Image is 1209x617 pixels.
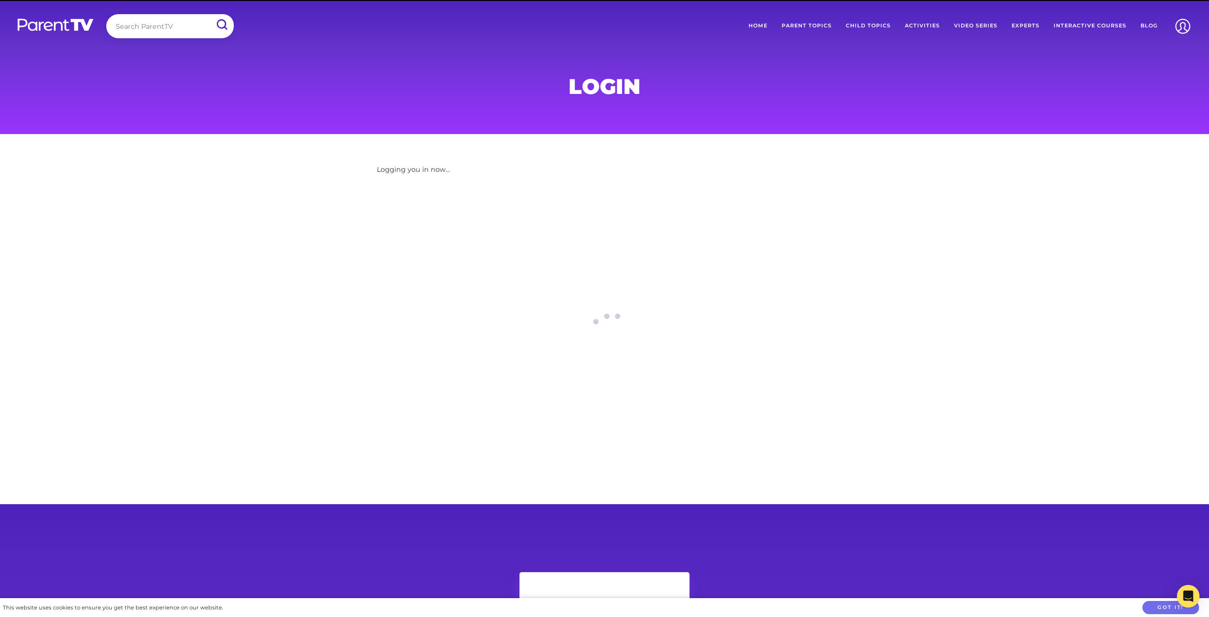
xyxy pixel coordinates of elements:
[1047,14,1133,38] a: Interactive Courses
[377,164,832,176] p: Logging you in now...
[1005,14,1047,38] a: Experts
[377,77,832,96] h1: Login
[209,14,234,35] input: Submit
[1171,14,1195,38] img: Account
[1133,14,1165,38] a: Blog
[947,14,1005,38] a: Video Series
[17,18,94,32] img: parenttv-logo-white.4c85aaf.svg
[839,14,898,38] a: Child Topics
[3,603,223,613] div: This website uses cookies to ensure you get the best experience on our website.
[1177,585,1200,608] div: Open Intercom Messenger
[106,14,234,38] input: Search ParentTV
[741,14,775,38] a: Home
[775,14,839,38] a: Parent Topics
[898,14,947,38] a: Activities
[1142,601,1199,615] button: Got it!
